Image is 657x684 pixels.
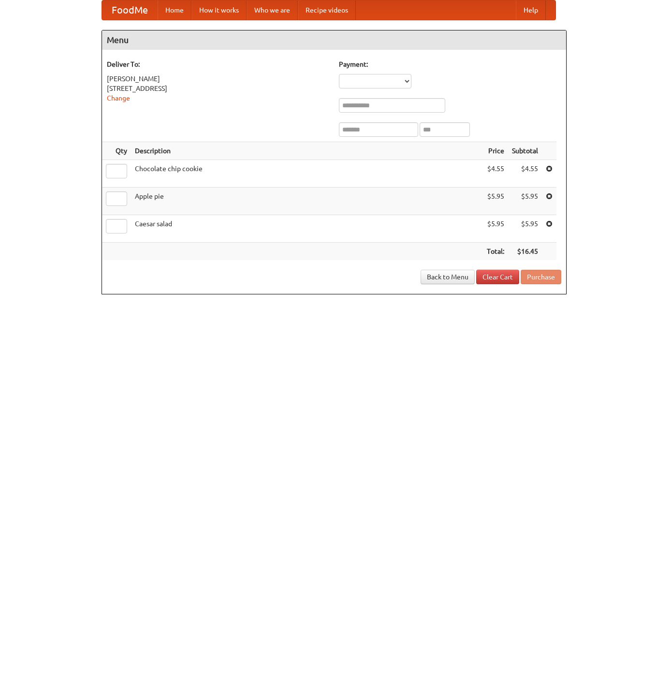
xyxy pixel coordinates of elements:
[298,0,356,20] a: Recipe videos
[508,142,542,160] th: Subtotal
[483,215,508,243] td: $5.95
[191,0,247,20] a: How it works
[508,160,542,188] td: $4.55
[131,215,483,243] td: Caesar salad
[516,0,546,20] a: Help
[102,30,566,50] h4: Menu
[102,0,158,20] a: FoodMe
[483,243,508,261] th: Total:
[107,84,329,93] div: [STREET_ADDRESS]
[131,188,483,215] td: Apple pie
[483,188,508,215] td: $5.95
[158,0,191,20] a: Home
[131,142,483,160] th: Description
[483,160,508,188] td: $4.55
[107,94,130,102] a: Change
[421,270,475,284] a: Back to Menu
[107,74,329,84] div: [PERSON_NAME]
[131,160,483,188] td: Chocolate chip cookie
[247,0,298,20] a: Who we are
[521,270,561,284] button: Purchase
[508,215,542,243] td: $5.95
[476,270,519,284] a: Clear Cart
[483,142,508,160] th: Price
[508,243,542,261] th: $16.45
[508,188,542,215] td: $5.95
[102,142,131,160] th: Qty
[107,59,329,69] h5: Deliver To:
[339,59,561,69] h5: Payment:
